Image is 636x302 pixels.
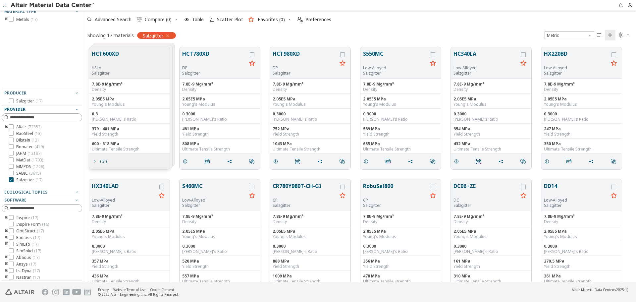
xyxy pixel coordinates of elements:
[182,234,257,239] div: Young's Modulus
[544,273,619,279] div: 361 MPa
[273,229,348,234] div: 2.05E5 MPa
[84,42,636,282] div: grid
[363,132,438,137] div: Yield Strength
[16,262,36,267] span: Ansys
[544,82,619,87] div: 7.8E-9 Mg/mm³
[386,159,391,164] i: 
[453,229,529,234] div: 2.05E5 MPa
[92,126,167,132] div: 379 - 401 MPa
[363,234,438,239] div: Young's Modulus
[273,71,337,76] p: Salzgitter
[608,32,613,38] i: 
[92,71,119,76] p: Salzgitter
[273,87,348,92] div: Density
[273,279,348,284] div: Ultimate Tensile Strength
[34,131,41,136] span: ( 13 )
[95,17,132,22] span: Advanced Search
[453,279,529,284] div: Ultimate Tensile Strength
[4,197,26,203] span: Software
[608,155,622,168] button: Similar search
[16,248,41,254] span: SimSolid
[544,234,619,239] div: Young's Modulus
[16,177,42,183] span: Salzgitter
[453,182,518,198] button: DC06+ZE
[273,198,337,203] div: CP
[27,124,41,130] span: ( 72352 )
[314,155,328,168] button: Share
[453,214,529,219] div: 7.8E-9 Mg/mm³
[453,198,518,203] div: DC
[192,17,204,22] span: Table
[4,17,9,22] i: toogle group
[92,132,167,137] div: Yield Strength
[4,106,26,112] span: Provider
[572,287,613,292] span: Altair Material Data Center
[544,50,609,65] button: HX220BD
[143,32,163,38] span: Salzgitter
[383,155,397,168] button: PDF Download
[363,182,428,198] button: RobuSal800
[453,259,529,264] div: 161 MPa
[4,228,9,234] i: toogle group
[16,268,40,273] span: Ls-Dyna
[182,264,257,269] div: Yield Strength
[428,58,438,69] button: Favorite
[182,65,247,71] div: DP
[182,117,257,122] div: [PERSON_NAME]'s Ratio
[544,229,619,234] div: 2.05E5 MPa
[4,242,9,247] i: toogle group
[217,17,243,22] span: Scatter Plot
[453,273,529,279] div: 310 MPa
[273,141,348,147] div: 1043 MPa
[453,219,529,224] div: Density
[31,157,43,163] span: ( 1703 )
[137,17,142,22] i: 
[544,244,619,249] div: 0.3000
[520,159,526,164] i: 
[545,31,594,39] span: Metric
[273,111,348,117] div: 0.3000
[100,159,107,163] span: ( 3 )
[92,102,167,107] div: Young's Modulus
[113,287,145,292] a: Website Terms of Use
[363,203,428,208] p: Salzgitter
[42,221,49,227] span: ( 16 )
[544,132,619,137] div: Yield Strength
[37,228,44,234] span: ( 17 )
[31,137,38,143] span: ( 13 )
[363,141,438,147] div: 655 MPa
[246,155,260,168] button: Similar search
[92,234,167,239] div: Young's Modulus
[337,191,348,201] button: Favorite
[273,65,337,71] div: DP
[35,177,42,183] span: ( 17 )
[182,229,257,234] div: 2.05E5 MPa
[340,159,345,164] i: 
[16,157,43,163] span: MatDat
[544,65,609,71] div: Low-Alloyed
[273,132,348,137] div: Yield Strength
[544,198,609,203] div: Low-Alloyed
[4,275,9,280] i: toogle group
[4,255,9,260] i: toogle group
[182,244,257,249] div: 0.3000
[30,17,37,22] span: ( 17 )
[517,155,531,168] button: Similar search
[273,234,348,239] div: Young's Modulus
[273,126,348,132] div: 752 MPa
[611,159,616,164] i: 
[363,259,438,264] div: 356 MPa
[92,111,167,117] div: 0.3
[363,264,438,269] div: Yield Strength
[249,159,254,164] i: 
[16,144,44,150] span: Bomatec
[2,105,82,113] button: Provider
[2,8,82,16] button: Material Type
[453,249,529,254] div: [PERSON_NAME]'s Ratio
[451,155,465,168] button: Details
[4,124,9,130] i: toogle group
[182,126,257,132] div: 481 MPa
[360,155,374,168] button: Details
[363,87,438,92] div: Density
[92,219,167,224] div: Density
